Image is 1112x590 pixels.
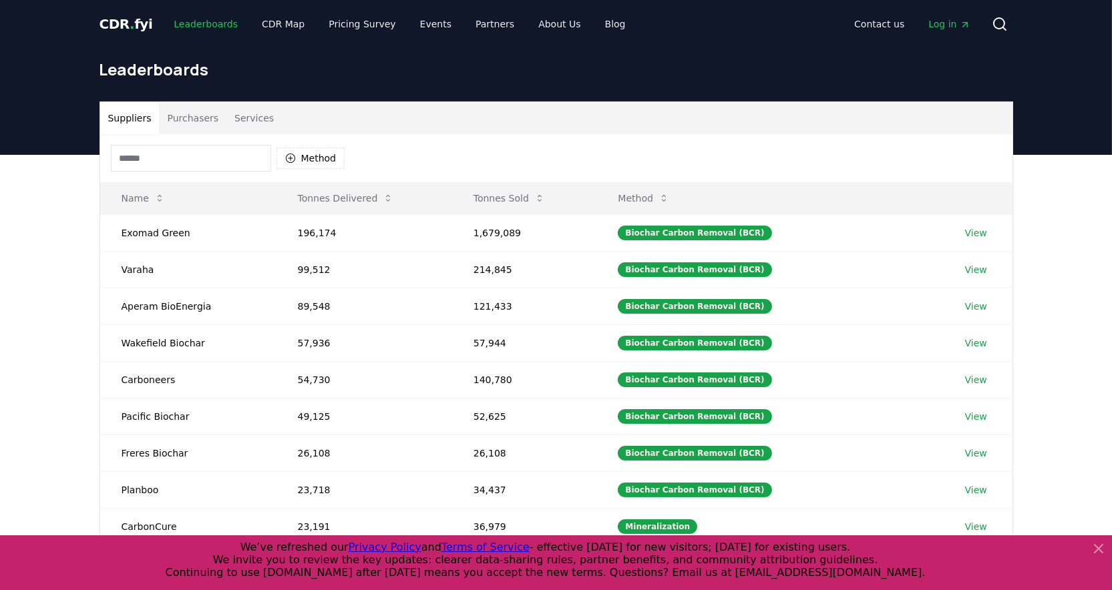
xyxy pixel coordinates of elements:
[965,520,987,533] a: View
[618,372,771,387] div: Biochar Carbon Removal (BCR)
[276,288,452,324] td: 89,548
[965,447,987,460] a: View
[452,398,597,434] td: 52,625
[100,102,160,134] button: Suppliers
[965,300,987,313] a: View
[409,12,462,36] a: Events
[287,185,405,212] button: Tonnes Delivered
[111,185,176,212] button: Name
[159,102,226,134] button: Purchasers
[463,185,556,212] button: Tonnes Sold
[100,324,276,361] td: Wakefield Biochar
[618,519,697,534] div: Mineralization
[618,226,771,240] div: Biochar Carbon Removal (BCR)
[918,12,980,36] a: Log in
[965,336,987,350] a: View
[844,12,915,36] a: Contact us
[618,446,771,461] div: Biochar Carbon Removal (BCR)
[100,471,276,508] td: Planboo
[276,398,452,434] td: 49,125
[276,324,452,361] td: 57,936
[928,17,970,31] span: Log in
[100,434,276,471] td: Freres Biochar
[276,214,452,251] td: 196,174
[100,398,276,434] td: Pacific Biochar
[251,12,315,36] a: CDR Map
[276,508,452,545] td: 23,191
[452,471,597,508] td: 34,437
[100,508,276,545] td: CarbonCure
[607,185,680,212] button: Method
[618,262,771,277] div: Biochar Carbon Removal (BCR)
[618,409,771,424] div: Biochar Carbon Removal (BCR)
[163,12,248,36] a: Leaderboards
[965,226,987,240] a: View
[130,16,134,32] span: .
[226,102,282,134] button: Services
[452,361,597,398] td: 140,780
[100,59,1013,80] h1: Leaderboards
[452,324,597,361] td: 57,944
[100,16,153,32] span: CDR fyi
[452,434,597,471] td: 26,108
[276,471,452,508] td: 23,718
[618,483,771,497] div: Biochar Carbon Removal (BCR)
[276,147,345,169] button: Method
[452,251,597,288] td: 214,845
[163,12,636,36] nav: Main
[100,288,276,324] td: Aperam BioEnergia
[452,214,597,251] td: 1,679,089
[318,12,406,36] a: Pricing Survey
[452,288,597,324] td: 121,433
[452,508,597,545] td: 36,979
[965,410,987,423] a: View
[618,299,771,314] div: Biochar Carbon Removal (BCR)
[100,361,276,398] td: Carboneers
[965,263,987,276] a: View
[276,434,452,471] td: 26,108
[844,12,980,36] nav: Main
[965,483,987,497] a: View
[618,336,771,350] div: Biochar Carbon Removal (BCR)
[100,15,153,33] a: CDR.fyi
[528,12,591,36] a: About Us
[594,12,636,36] a: Blog
[276,361,452,398] td: 54,730
[276,251,452,288] td: 99,512
[465,12,525,36] a: Partners
[100,214,276,251] td: Exomad Green
[100,251,276,288] td: Varaha
[965,373,987,386] a: View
